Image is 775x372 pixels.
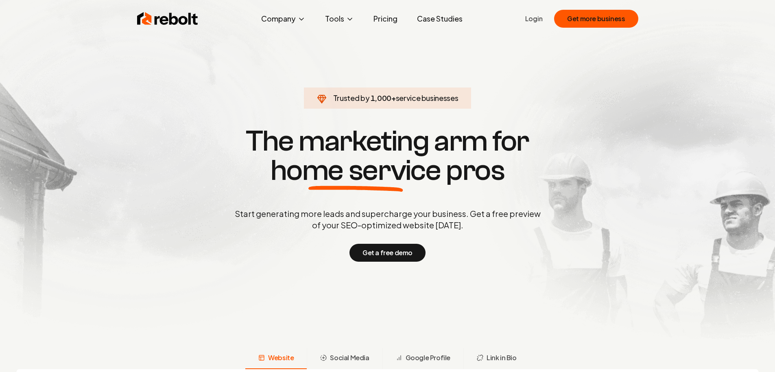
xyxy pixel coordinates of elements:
span: Trusted by [333,93,369,103]
span: Social Media [330,353,369,363]
span: service businesses [396,93,458,103]
button: Link in Bio [463,348,530,369]
a: Case Studies [410,11,469,27]
h1: The marketing arm for pros [192,127,583,185]
button: Get a free demo [349,244,426,262]
a: Login [525,14,543,24]
iframe: Intercom live chat [747,344,767,364]
span: + [391,93,396,103]
button: Website [245,348,307,369]
button: Social Media [307,348,382,369]
p: Start generating more leads and supercharge your business. Get a free preview of your SEO-optimiz... [233,208,542,231]
button: Tools [319,11,360,27]
span: home service [271,156,441,185]
a: Pricing [367,11,404,27]
span: 1,000 [371,92,391,104]
button: Google Profile [382,348,463,369]
img: Rebolt Logo [137,11,198,27]
span: Link in Bio [487,353,517,363]
span: Website [268,353,294,363]
button: Get more business [554,10,638,28]
span: Google Profile [406,353,450,363]
button: Company [255,11,312,27]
